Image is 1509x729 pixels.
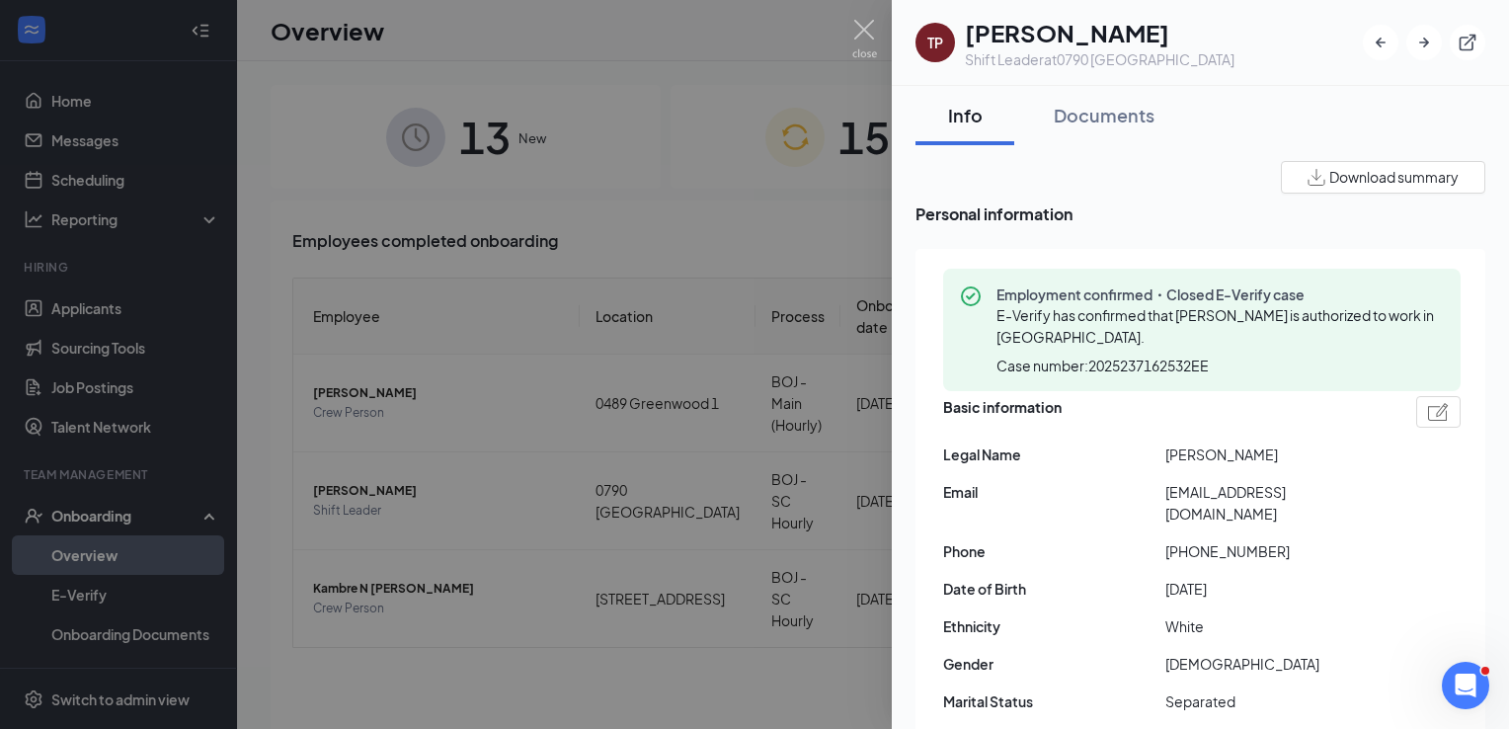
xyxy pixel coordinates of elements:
span: Personal information [915,202,1485,226]
span: Case number: 2025237162532EE [996,356,1209,375]
iframe: Intercom live chat [1442,662,1489,709]
span: Employment confirmed・Closed E-Verify case [996,284,1445,304]
button: ArrowLeftNew [1363,25,1398,60]
h1: [PERSON_NAME] [965,16,1234,49]
div: Shift Leader at 0790 [GEOGRAPHIC_DATA] [965,49,1234,69]
span: [EMAIL_ADDRESS][DOMAIN_NAME] [1165,481,1388,525]
span: Basic information [943,396,1062,428]
span: [DEMOGRAPHIC_DATA] [1165,653,1388,675]
span: Separated [1165,690,1388,712]
span: [PERSON_NAME] [1165,444,1388,465]
button: ExternalLink [1450,25,1485,60]
span: Date of Birth [943,578,1165,600]
span: Phone [943,540,1165,562]
svg: ArrowLeftNew [1371,33,1390,52]
span: Ethnicity [943,615,1165,637]
span: Email [943,481,1165,503]
svg: CheckmarkCircle [959,284,983,308]
span: White [1165,615,1388,637]
span: Marital Status [943,690,1165,712]
span: Gender [943,653,1165,675]
span: [PHONE_NUMBER] [1165,540,1388,562]
span: [DATE] [1165,578,1388,600]
span: E-Verify has confirmed that [PERSON_NAME] is authorized to work in [GEOGRAPHIC_DATA]. [996,306,1434,346]
svg: ExternalLink [1458,33,1477,52]
button: ArrowRight [1406,25,1442,60]
svg: ArrowRight [1414,33,1434,52]
div: Info [935,103,994,127]
button: Download summary [1281,161,1485,194]
span: Download summary [1329,167,1459,188]
span: Legal Name [943,444,1165,465]
div: Documents [1054,103,1154,127]
div: TP [927,33,943,52]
